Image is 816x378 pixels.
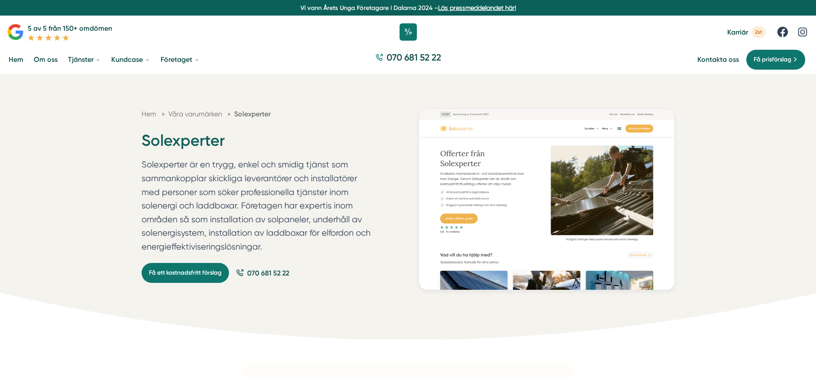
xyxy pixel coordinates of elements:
p: 5 av 5 från 150+ omdömen [28,23,112,34]
span: 070 681 52 22 [387,51,441,64]
p: Vi vann Årets Unga Företagare i Dalarna 2024 – [3,3,813,12]
a: Om oss [32,48,59,70]
a: Hem [142,110,156,118]
a: Våra varumärken [168,110,224,118]
span: 070 681 52 22 [247,268,289,279]
a: Företaget [159,48,201,70]
span: Få prisförslag [754,55,791,64]
span: Karriär [727,28,748,36]
p: Solexperter är en trygg, enkel och smidig tjänst som sammankopplar skickliga leverantörer och ins... [142,158,377,258]
a: Få prisförslag [746,49,806,70]
span: 2st [751,26,766,38]
span: » [161,109,165,119]
a: Läs pressmeddelandet här! [438,4,516,11]
a: Hem [7,48,25,70]
a: Karriär 2st [727,26,766,38]
h1: Solexperter [142,130,377,158]
span: » [227,109,231,119]
a: 070 681 52 22 [372,51,445,68]
a: 070 681 52 22 [236,268,289,279]
nav: Breadcrumb [142,109,377,119]
img: Solexperter [419,109,675,290]
a: Kundcase [110,48,152,70]
span: Våra varumärken [168,110,222,118]
a: Få ett kostnadsfritt förslag [142,263,229,283]
a: Tjänster [66,48,103,70]
a: Kontakta oss [697,55,739,64]
a: Solexperter [234,110,271,118]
